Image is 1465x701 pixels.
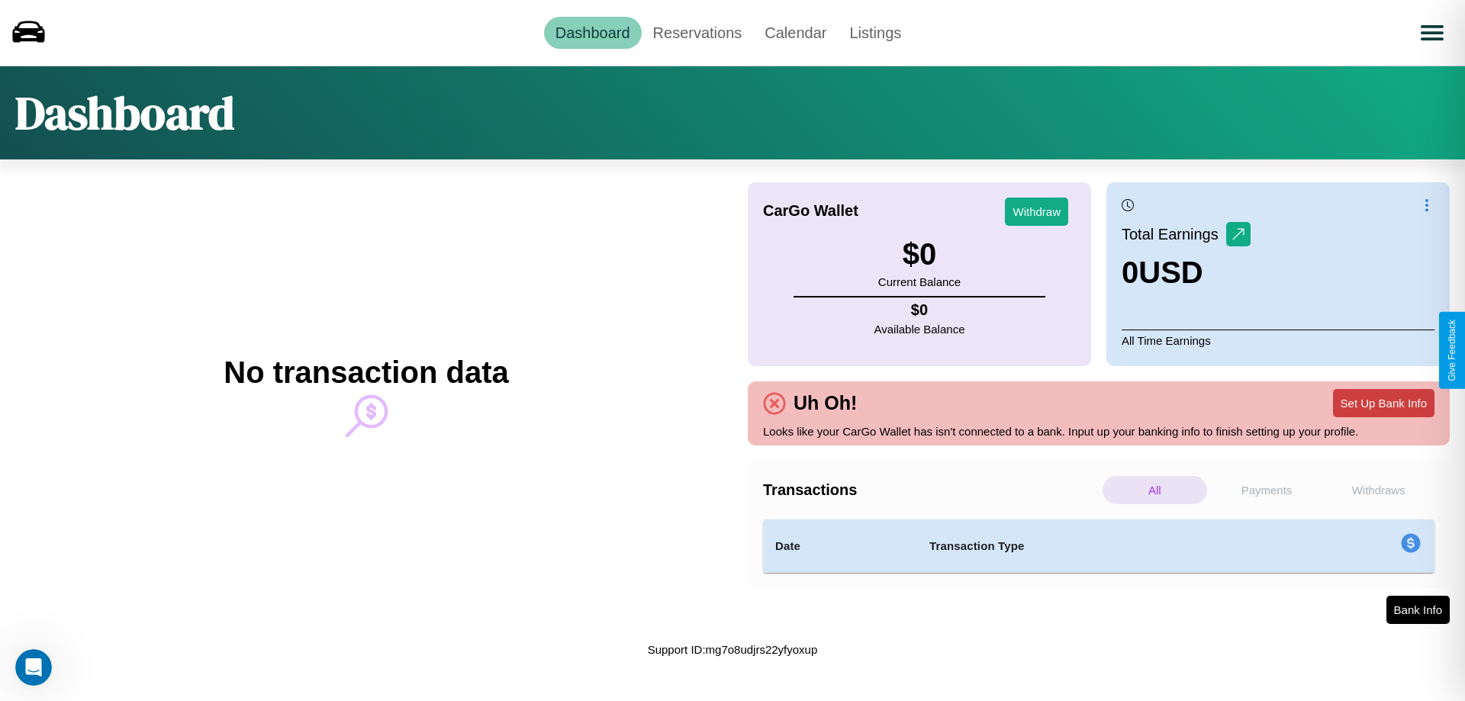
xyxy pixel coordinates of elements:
[1333,389,1434,417] button: Set Up Bank Info
[878,237,961,272] h3: $ 0
[224,355,508,390] h2: No transaction data
[642,17,754,49] a: Reservations
[544,17,642,49] a: Dashboard
[878,272,961,292] p: Current Balance
[763,481,1099,499] h4: Transactions
[1005,198,1068,226] button: Withdraw
[786,392,865,414] h4: Uh Oh!
[929,537,1276,555] h4: Transaction Type
[874,301,965,319] h4: $ 0
[648,639,818,660] p: Support ID: mg7o8udjrs22yfyoxup
[763,202,858,220] h4: CarGo Wallet
[763,421,1434,442] p: Looks like your CarGo Wallet has isn't connected to a bank. Input up your banking info to finish ...
[1411,11,1454,54] button: Open menu
[763,519,1434,573] table: simple table
[1447,320,1457,381] div: Give Feedback
[874,319,965,339] p: Available Balance
[775,537,905,555] h4: Date
[1122,256,1251,290] h3: 0 USD
[1122,220,1226,248] p: Total Earnings
[1103,476,1207,504] p: All
[753,17,838,49] a: Calendar
[15,82,234,144] h1: Dashboard
[1386,596,1450,624] button: Bank Info
[1122,330,1434,351] p: All Time Earnings
[1215,476,1319,504] p: Payments
[15,649,52,686] iframe: Intercom live chat
[838,17,913,49] a: Listings
[1326,476,1431,504] p: Withdraws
